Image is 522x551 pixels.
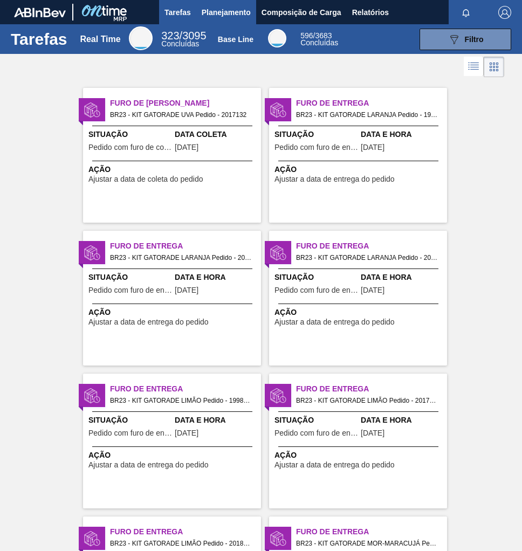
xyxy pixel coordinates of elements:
img: status [270,531,286,547]
div: Real Time [80,35,120,44]
span: Composição de Carga [262,6,341,19]
img: status [84,245,100,261]
span: Situação [88,415,172,426]
span: Ação [274,450,444,461]
div: Base Line [218,35,253,44]
span: Situação [88,129,172,140]
span: Ajustar a data de entrega do pedido [274,318,395,326]
span: 596 [300,31,313,40]
span: Pedido com furo de entrega [88,286,172,294]
span: Furo de Entrega [296,240,447,252]
span: Furo de Entrega [110,526,261,538]
span: 323 [161,30,179,42]
img: status [84,388,100,404]
span: Tarefas [164,6,191,19]
span: Data e Hora [361,272,444,283]
span: Situação [274,415,358,426]
span: Furo de Coleta [110,98,261,109]
span: Situação [274,129,358,140]
span: Furo de Entrega [296,526,447,538]
span: BR23 - KIT GATORADE LIMÃO Pedido - 1998300 [110,395,252,407]
span: 01/08/2025, [361,143,384,151]
img: status [84,102,100,118]
div: Real Time [161,31,206,47]
img: Logout [498,6,511,19]
span: Ação [274,307,444,318]
div: Visão em Cards [484,57,504,77]
span: Data e Hora [361,129,444,140]
span: Pedido com furo de entrega [274,429,358,437]
span: Data e Hora [175,272,258,283]
span: Ajustar a data de entrega do pedido [274,461,395,469]
span: BR23 - KIT GATORADE LIMÃO Pedido - 2018485 [110,538,252,549]
h1: Tarefas [11,33,67,45]
span: 27/08/2025 [175,143,198,151]
img: status [270,245,286,261]
span: Data e Hora [175,415,258,426]
span: Pedido com furo de entrega [274,143,358,151]
span: Ajustar a data de coleta do pedido [88,175,203,183]
span: BR23 - KIT GATORADE MOR-MARACUJÁ Pedido - 1998301 [296,538,438,549]
img: status [270,102,286,118]
span: Ajustar a data de entrega do pedido [274,175,395,183]
span: Ação [88,450,258,461]
span: BR23 - KIT GATORADE LIMÃO Pedido - 2017129 [296,395,438,407]
img: status [84,531,100,547]
span: Concluídas [161,39,199,48]
span: Pedido com furo de entrega [274,286,358,294]
span: Situação [274,272,358,283]
span: Ação [88,164,258,175]
div: Visão em Lista [464,57,484,77]
span: Pedido com furo de coleta [88,143,172,151]
span: BR23 - KIT GATORADE LARANJA Pedido - 1998299 [296,109,438,121]
div: Real Time [129,26,153,50]
span: Furo de Entrega [110,383,261,395]
span: Concluídas [300,38,338,47]
span: 30/08/2025, [361,286,384,294]
span: BR23 - KIT GATORADE UVA Pedido - 2017132 [110,109,252,121]
span: 29/08/2025, [361,429,384,437]
span: Filtro [465,35,484,44]
span: BR23 - KIT GATORADE LARANJA Pedido - 2018349 [296,252,438,264]
span: Pedido com furo de entrega [88,429,172,437]
span: Relatórios [352,6,389,19]
span: Furo de Entrega [296,98,447,109]
span: 01/08/2025, [175,429,198,437]
span: Situação [88,272,172,283]
span: / 3095 [161,30,206,42]
button: Filtro [420,29,511,50]
span: Planejamento [202,6,251,19]
span: Furo de Entrega [296,383,447,395]
span: 29/08/2025, [175,286,198,294]
span: Data e Hora [361,415,444,426]
span: Ajustar a data de entrega do pedido [88,461,209,469]
button: Notificações [449,5,483,20]
span: Data Coleta [175,129,258,140]
span: / 3683 [300,31,332,40]
img: status [270,388,286,404]
span: Ajustar a data de entrega do pedido [88,318,209,326]
img: TNhmsLtSVTkK8tSr43FrP2fwEKptu5GPRR3wAAAABJRU5ErkJggg== [14,8,66,17]
span: Ação [88,307,258,318]
span: BR23 - KIT GATORADE LARANJA Pedido - 2017130 [110,252,252,264]
div: Base Line [268,29,286,47]
span: Furo de Entrega [110,240,261,252]
div: Base Line [300,32,338,46]
span: Ação [274,164,444,175]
